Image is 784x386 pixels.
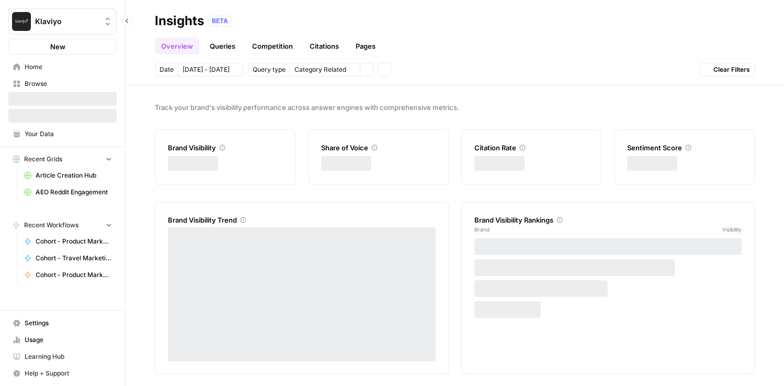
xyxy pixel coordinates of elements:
span: Recent Grids [24,155,62,164]
span: Clear Filters [713,65,750,74]
span: Recent Workflows [24,220,78,230]
a: Citations [303,38,345,54]
span: Help + Support [25,369,112,378]
span: Category Related [294,65,346,74]
span: Cohort - Product Marketing Insights (Maasa) [36,270,112,280]
span: Date [160,65,174,74]
a: Settings [8,315,117,332]
span: Klaviyo [35,16,98,27]
a: Browse [8,75,117,92]
a: Cohort - Product Marketing Insights (Maasa) [19,267,117,283]
div: Brand Visibility Trend [168,215,436,225]
div: BETA [208,16,232,26]
span: Query type [253,65,286,74]
div: Citation Rate [474,142,589,153]
button: Workspace: Klaviyo [8,8,117,35]
span: AEO Reddit Engagement [36,188,112,197]
a: AEO Reddit Engagement [19,184,117,201]
span: Your Data [25,129,112,139]
span: Visibility [722,225,742,234]
a: Cohort - Travel Marketing ([PERSON_NAME]) [19,250,117,267]
a: Your Data [8,126,117,142]
span: Track your brand's visibility performance across answer engines with comprehensive metrics. [155,102,755,113]
a: Home [8,59,117,75]
div: Insights [155,13,204,29]
button: Recent Grids [8,151,117,167]
button: New [8,39,117,54]
div: Sentiment Score [627,142,742,153]
span: Learning Hub [25,352,112,361]
span: New [50,41,65,52]
a: Usage [8,332,117,348]
a: Queries [203,38,242,54]
a: Cohort - Product Marketing Insights ([PERSON_NAME]) [19,233,117,250]
div: Brand Visibility [168,142,282,153]
span: Brand [474,225,490,234]
span: Cohort - Travel Marketing ([PERSON_NAME]) [36,253,112,263]
span: Browse [25,79,112,89]
button: Category Related [290,63,360,76]
span: Article Creation Hub [36,171,112,180]
button: Recent Workflows [8,217,117,233]
a: Overview [155,38,199,54]
img: Klaviyo Logo [12,12,31,31]
div: Share of Voice [321,142,436,153]
span: Home [25,62,112,72]
button: Help + Support [8,365,117,382]
a: Learning Hub [8,348,117,365]
a: Competition [246,38,299,54]
div: Brand Visibility Rankings [474,215,742,225]
span: [DATE] - [DATE] [183,65,230,74]
a: Article Creation Hub [19,167,117,184]
button: Clear Filters [699,63,755,76]
a: Pages [349,38,382,54]
span: Settings [25,318,112,328]
span: Cohort - Product Marketing Insights ([PERSON_NAME]) [36,237,112,246]
span: Usage [25,335,112,345]
button: [DATE] - [DATE] [178,63,244,76]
